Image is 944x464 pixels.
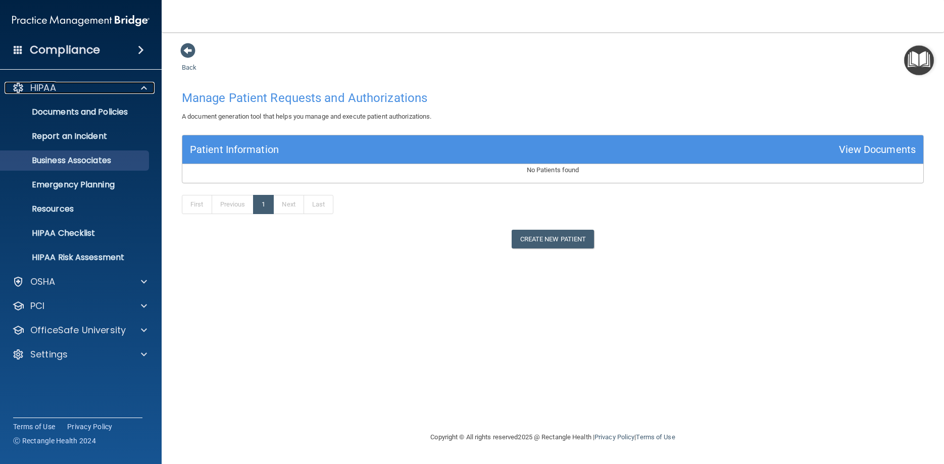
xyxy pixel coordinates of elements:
[7,156,144,166] p: Business Associates
[839,140,916,159] div: View Documents
[253,195,274,214] a: 1
[512,230,594,248] button: Create New Patient
[7,131,144,141] p: Report an Incident
[30,300,44,312] p: PCI
[30,276,56,288] p: OSHA
[182,51,196,71] a: Back
[182,113,431,120] span: A document generation tool that helps you manage and execute patient authorizations.
[12,348,147,360] a: Settings
[7,180,144,190] p: Emergency Planning
[30,43,100,57] h4: Compliance
[30,348,68,360] p: Settings
[67,422,113,432] a: Privacy Policy
[7,107,144,117] p: Documents and Policies
[182,91,924,105] h4: Manage Patient Requests and Authorizations
[12,82,147,94] a: HIPAA
[12,276,147,288] a: OSHA
[212,195,254,214] a: Previous
[594,433,634,441] a: Privacy Policy
[30,324,126,336] p: OfficeSafe University
[7,252,144,263] p: HIPAA Risk Assessment
[13,436,96,446] span: Ⓒ Rectangle Health 2024
[304,195,333,214] a: Last
[12,11,150,31] img: PMB logo
[636,433,675,441] a: Terms of Use
[7,228,144,238] p: HIPAA Checklist
[12,300,147,312] a: PCI
[273,195,304,214] a: Next
[30,82,56,94] p: HIPAA
[190,140,279,159] div: Patient Information
[182,164,923,176] p: No Patients found
[7,204,144,214] p: Resources
[369,421,737,453] div: Copyright © All rights reserved 2025 @ Rectangle Health | |
[182,195,212,214] a: First
[12,324,147,336] a: OfficeSafe University
[13,422,55,432] a: Terms of Use
[904,45,934,75] button: Open Resource Center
